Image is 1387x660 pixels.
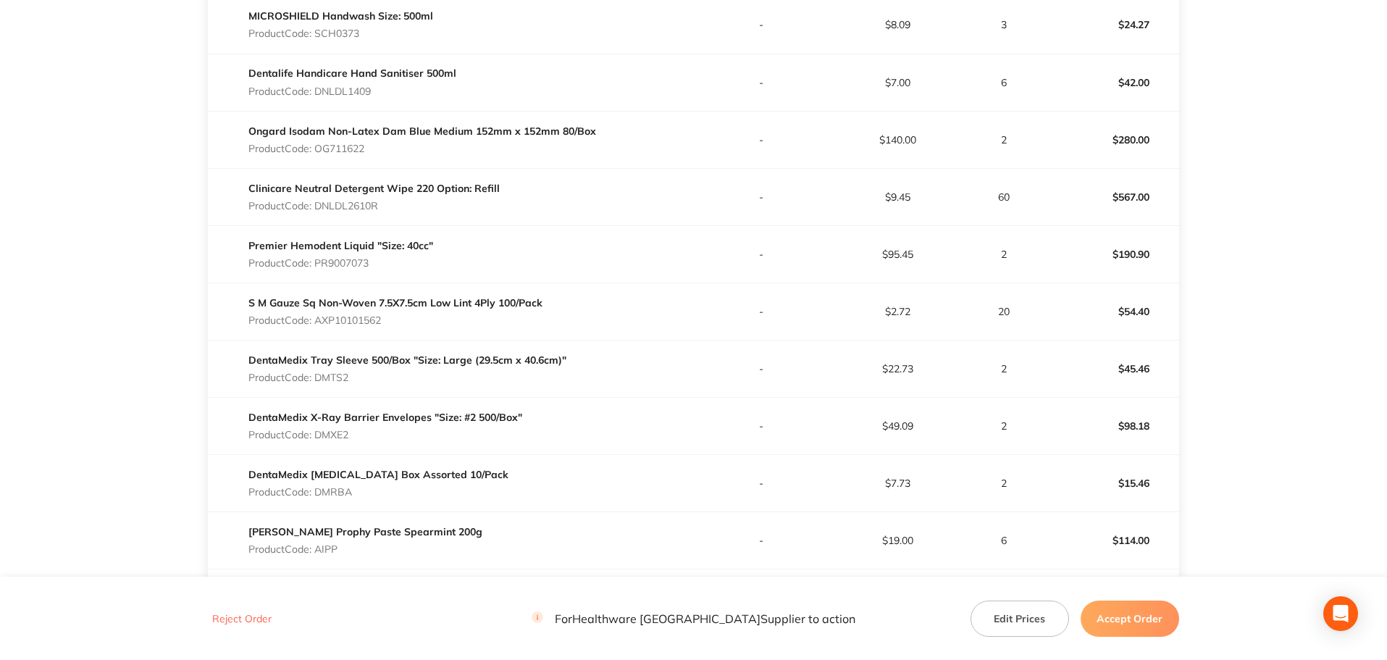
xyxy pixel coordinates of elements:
[695,134,829,146] p: -
[695,77,829,88] p: -
[1044,7,1178,42] p: $24.27
[966,19,1042,30] p: 3
[695,477,829,489] p: -
[966,77,1042,88] p: 6
[695,363,829,375] p: -
[248,296,542,309] a: S M Gauze Sq Non-Woven 7.5X7.5cm Low Lint 4Ply 100/Pack
[966,420,1042,432] p: 2
[966,306,1042,317] p: 20
[1044,237,1178,272] p: $190.90
[248,182,500,195] a: Clinicare Neutral Detergent Wipe 220 Option: Refill
[248,125,596,138] a: Ongard Isodam Non-Latex Dam Blue Medium 152mm x 152mm 80/Box
[1044,122,1178,157] p: $280.00
[830,19,965,30] p: $8.09
[1044,466,1178,501] p: $15.46
[830,363,965,375] p: $22.73
[1044,409,1178,443] p: $98.18
[830,420,965,432] p: $49.09
[695,420,829,432] p: -
[248,468,508,481] a: DentaMedix [MEDICAL_DATA] Box Assorted 10/Pack
[248,354,566,367] a: DentaMedix Tray Sleeve 500/Box "Size: Large (29.5cm x 40.6cm)"
[248,411,522,424] a: DentaMedix X-Ray Barrier Envelopes "Size: #2 500/Box"
[695,19,829,30] p: -
[966,363,1042,375] p: 2
[248,543,482,555] p: Product Code: AIPP
[248,486,508,498] p: Product Code: DMRBA
[208,612,276,625] button: Reject Order
[248,239,433,252] a: Premier Hemodent Liquid "Size: 40cc"
[248,200,500,212] p: Product Code: DNLDL2610R
[248,257,433,269] p: Product Code: PR9007073
[695,535,829,546] p: -
[966,477,1042,489] p: 2
[248,9,433,22] a: MICROSHIELD Handwash Size: 500ml
[966,248,1042,260] p: 2
[695,306,829,317] p: -
[1044,180,1178,214] p: $567.00
[830,477,965,489] p: $7.73
[248,85,456,97] p: Product Code: DNLDL1409
[1081,600,1179,636] button: Accept Order
[1044,351,1178,386] p: $45.46
[971,600,1069,636] button: Edit Prices
[966,191,1042,203] p: 60
[695,248,829,260] p: -
[1044,523,1178,558] p: $114.00
[1323,596,1358,631] div: Open Intercom Messenger
[248,67,456,80] a: Dentalife Handicare Hand Sanitiser 500ml
[830,306,965,317] p: $2.72
[830,248,965,260] p: $95.45
[966,535,1042,546] p: 6
[966,134,1042,146] p: 2
[248,525,482,538] a: [PERSON_NAME] Prophy Paste Spearmint 200g
[248,28,433,39] p: Product Code: SCH0373
[830,191,965,203] p: $9.45
[830,535,965,546] p: $19.00
[830,134,965,146] p: $140.00
[248,429,522,440] p: Product Code: DMXE2
[532,611,855,625] p: For Healthware [GEOGRAPHIC_DATA] Supplier to action
[1044,294,1178,329] p: $54.40
[248,314,542,326] p: Product Code: AXP10101562
[248,372,566,383] p: Product Code: DMTS2
[830,77,965,88] p: $7.00
[695,191,829,203] p: -
[1044,65,1178,100] p: $42.00
[248,143,596,154] p: Product Code: OG711622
